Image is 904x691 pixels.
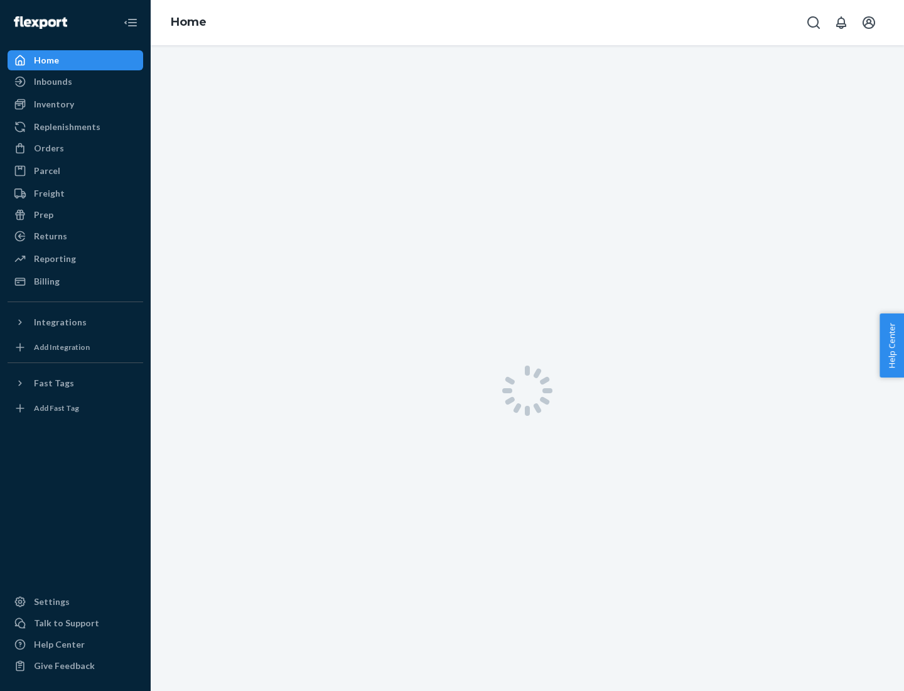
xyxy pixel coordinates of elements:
div: Returns [34,230,67,242]
div: Reporting [34,253,76,265]
div: Inventory [34,98,74,111]
a: Orders [8,138,143,158]
div: Integrations [34,316,87,329]
a: Replenishments [8,117,143,137]
button: Fast Tags [8,373,143,393]
div: Add Integration [34,342,90,352]
img: Flexport logo [14,16,67,29]
button: Give Feedback [8,656,143,676]
div: Add Fast Tag [34,403,79,413]
a: Freight [8,183,143,204]
div: Inbounds [34,75,72,88]
a: Help Center [8,634,143,655]
button: Integrations [8,312,143,332]
div: Replenishments [34,121,100,133]
a: Billing [8,271,143,291]
div: Give Feedback [34,660,95,672]
div: Billing [34,275,60,288]
a: Add Fast Tag [8,398,143,418]
button: Open account menu [856,10,881,35]
button: Help Center [880,313,904,378]
div: Home [34,54,59,67]
div: Settings [34,596,70,608]
button: Open notifications [829,10,854,35]
a: Reporting [8,249,143,269]
a: Talk to Support [8,613,143,633]
button: Close Navigation [118,10,143,35]
div: Prep [34,209,53,221]
a: Settings [8,592,143,612]
a: Add Integration [8,337,143,357]
a: Inventory [8,94,143,114]
div: Fast Tags [34,377,74,389]
div: Talk to Support [34,617,99,629]
a: Home [171,15,207,29]
div: Freight [34,187,65,200]
ol: breadcrumbs [161,4,217,41]
div: Help Center [34,638,85,651]
a: Returns [8,226,143,246]
button: Open Search Box [801,10,826,35]
div: Parcel [34,165,60,177]
a: Inbounds [8,72,143,92]
div: Orders [34,142,64,155]
a: Prep [8,205,143,225]
a: Parcel [8,161,143,181]
a: Home [8,50,143,70]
